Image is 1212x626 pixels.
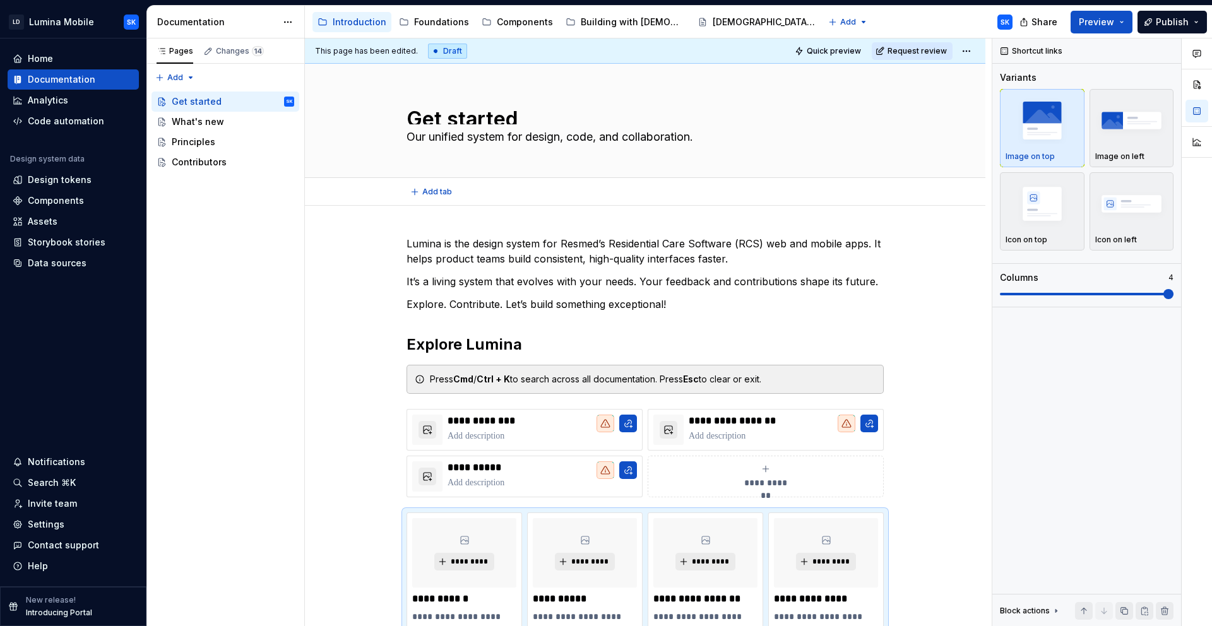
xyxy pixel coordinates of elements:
div: SK [1001,17,1009,27]
strong: Cmd [453,374,473,384]
a: [DEMOGRAPHIC_DATA] Support [692,12,822,32]
a: Data sources [8,253,139,273]
a: Building with [DEMOGRAPHIC_DATA] [561,12,690,32]
div: Documentation [28,73,95,86]
button: Add [151,69,199,86]
div: Storybook stories [28,236,105,249]
div: Notifications [28,456,85,468]
div: Principles [172,136,215,148]
div: Page tree [312,9,822,35]
p: New release! [26,595,76,605]
div: Assets [28,215,57,228]
a: Documentation [8,69,139,90]
span: Add tab [422,187,452,197]
button: placeholderIcon on top [1000,172,1084,251]
button: placeholderImage on left [1090,89,1174,167]
div: Data sources [28,257,86,269]
button: Share [1013,11,1066,33]
span: This page has been edited. [315,46,418,56]
p: Icon on top [1006,235,1047,245]
div: Documentation [157,16,276,28]
a: Storybook stories [8,232,139,252]
p: Image on top [1006,151,1055,162]
button: Contact support [8,535,139,555]
div: Design tokens [28,174,92,186]
div: Help [28,560,48,572]
p: Lumina is the design system for Resmed’s Residential Care Software (RCS) web and mobile apps. It ... [407,236,884,266]
div: Pages [157,46,193,56]
button: Add tab [407,183,458,201]
img: placeholder [1006,97,1079,143]
div: Block actions [1000,602,1061,620]
div: Variants [1000,71,1037,84]
div: SK [127,17,136,27]
button: Search ⌘K [8,473,139,493]
div: Settings [28,518,64,531]
div: What's new [172,115,224,128]
img: placeholder [1006,180,1079,227]
div: Home [28,52,53,65]
a: Contributors [151,152,299,172]
button: Request review [872,42,953,60]
a: Design tokens [8,170,139,190]
div: Block actions [1000,606,1050,616]
a: Get startedSK [151,92,299,112]
p: Image on left [1095,151,1144,162]
div: Components [28,194,84,207]
div: Contact support [28,539,99,552]
div: Draft [428,44,467,59]
div: Page tree [151,92,299,172]
span: Add [167,73,183,83]
img: placeholder [1095,97,1168,143]
button: placeholderImage on top [1000,89,1084,167]
a: Invite team [8,493,139,514]
div: Search ⌘K [28,476,76,489]
div: Introduction [333,16,386,28]
div: Code automation [28,115,104,127]
a: Home [8,49,139,69]
textarea: Get started [404,104,881,124]
a: Analytics [8,90,139,110]
a: Introduction [312,12,391,32]
a: Principles [151,132,299,152]
span: Share [1031,16,1057,28]
button: LDLumina MobileSK [3,8,144,35]
p: Explore. Contribute. Let’s build something exceptional! [407,297,884,312]
div: LD [9,15,24,30]
a: Components [477,12,558,32]
button: Preview [1071,11,1132,33]
span: Add [840,17,856,27]
div: SK [286,95,293,108]
a: Settings [8,514,139,534]
div: Press / to search across all documentation. Press to clear or exit. [430,373,876,386]
button: Help [8,556,139,576]
div: Analytics [28,94,68,107]
button: placeholderIcon on left [1090,172,1174,251]
div: Columns [1000,271,1038,284]
button: Notifications [8,452,139,472]
div: Components [497,16,553,28]
img: placeholder [1095,180,1168,227]
div: [DEMOGRAPHIC_DATA] Support [713,16,817,28]
div: Design system data [10,154,85,164]
strong: Ctrl + K [477,374,510,384]
div: Changes [216,46,264,56]
span: Publish [1156,16,1189,28]
div: Invite team [28,497,77,510]
div: Building with [DEMOGRAPHIC_DATA] [581,16,685,28]
a: Assets [8,211,139,232]
a: Foundations [394,12,474,32]
div: Lumina Mobile [29,16,94,28]
span: 14 [252,46,264,56]
p: 4 [1168,273,1173,283]
div: Foundations [414,16,469,28]
span: Request review [888,46,947,56]
div: Get started [172,95,222,108]
button: Add [824,13,872,31]
strong: Esc [683,374,699,384]
p: It’s a living system that evolves with your needs. Your feedback and contributions shape its future. [407,274,884,289]
button: Quick preview [791,42,867,60]
span: Quick preview [807,46,861,56]
a: Code automation [8,111,139,131]
button: Publish [1138,11,1207,33]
